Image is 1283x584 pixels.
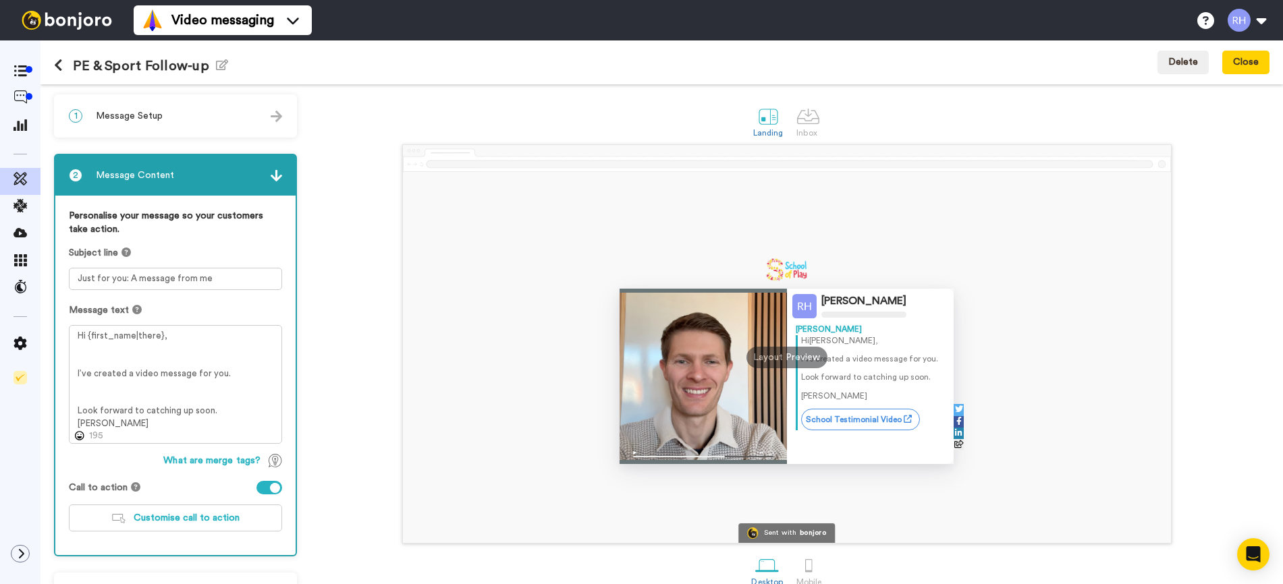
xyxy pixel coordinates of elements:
[171,11,274,30] span: Video messaging
[801,409,920,430] a: School Testimonial Video
[747,527,759,539] img: Bonjoro Logo
[1157,51,1209,75] button: Delete
[801,335,946,347] p: Hi [PERSON_NAME] ,
[753,128,784,138] div: Landing
[765,258,809,282] img: 1520af5f-f41c-4aa1-a259-d5031c1f96ed
[69,481,128,494] span: Call to action
[792,294,817,318] img: Profile Image
[69,109,82,123] span: 1
[269,454,282,467] img: TagTips.svg
[790,98,827,144] a: Inbox
[801,372,946,383] p: Look forward to catching up soon.
[54,58,228,74] h1: PE & Sport Follow-up
[16,11,117,30] img: bj-logo-header-white.svg
[69,209,282,236] label: Personalise your message so your customers take action.
[746,98,790,144] a: Landing
[112,514,126,523] img: customiseCTA.svg
[96,109,163,123] span: Message Setup
[69,325,282,444] textarea: Hi {first_name|there}, I’ve created a video message for you. Look forward to catching up soon. [P...
[142,9,163,31] img: vm-color.svg
[796,128,820,138] div: Inbox
[796,324,946,335] div: [PERSON_NAME]
[69,268,282,290] textarea: Just for you: A message from me
[69,303,129,317] span: Message text
[13,371,27,384] img: Checklist.svg
[821,295,906,308] div: [PERSON_NAME]
[620,444,787,464] img: player-controls-full.svg
[69,504,282,531] button: Customise call to action
[69,169,82,182] span: 2
[163,454,261,467] span: What are merge tags?
[54,94,297,138] div: 1Message Setup
[96,169,174,182] span: Message Content
[800,529,826,537] div: bonjoro
[271,170,282,181] img: arrow.svg
[801,390,946,402] p: [PERSON_NAME]
[134,513,240,523] span: Customise call to action
[801,353,946,365] p: I’ve created a video message for you.
[746,347,827,368] div: Layout Preview
[764,529,796,537] div: Sent with
[1237,538,1270,571] div: Open Intercom Messenger
[1222,51,1270,75] button: Close
[69,246,118,260] span: Subject line
[271,111,282,122] img: arrow.svg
